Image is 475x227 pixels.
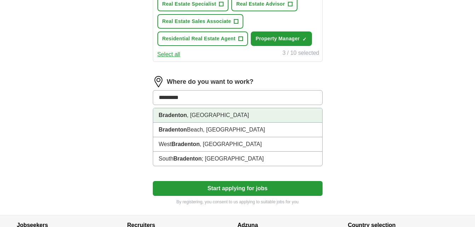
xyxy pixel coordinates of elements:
span: Real Estate Sales Associate [162,18,231,25]
button: Residential Real Estate Agent [157,31,248,46]
strong: Bradenton [159,127,187,133]
div: 3 / 10 selected [282,49,319,59]
button: Real Estate Sales Associate [157,14,244,29]
li: , [GEOGRAPHIC_DATA] [153,108,322,123]
button: Property Manager✓ [251,31,312,46]
span: Real Estate Advisor [236,0,285,8]
button: Start applying for jobs [153,181,323,196]
li: South ; [GEOGRAPHIC_DATA] [153,152,322,166]
span: Residential Real Estate Agent [162,35,236,42]
span: Real Estate Specialist [162,0,216,8]
li: Beach, [GEOGRAPHIC_DATA] [153,123,322,137]
label: Where do you want to work? [167,77,254,87]
p: By registering, you consent to us applying to suitable jobs for you [153,199,323,205]
button: Select all [157,50,180,59]
img: location.png [153,76,164,87]
span: ✓ [302,36,307,42]
strong: Bradenton [173,156,202,162]
strong: Bradenton [172,141,200,147]
li: West , [GEOGRAPHIC_DATA] [153,137,322,152]
strong: Bradenton [159,112,187,118]
span: Property Manager [256,35,300,42]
